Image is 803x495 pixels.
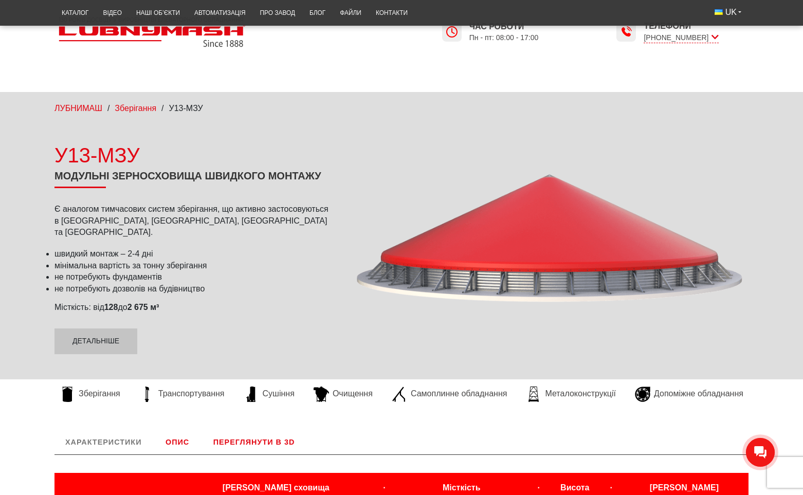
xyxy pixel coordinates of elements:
span: Час роботи [469,21,539,32]
img: Українська [715,9,723,15]
a: Блог [302,3,333,23]
a: Про завод [253,3,302,23]
span: / [107,104,109,113]
a: Переглянути в 3D [203,430,306,454]
h1: Модульні зерносховища швидкого монтажу [54,170,335,188]
span: Транспортування [158,388,225,399]
strong: · [538,483,540,492]
span: Сушіння [263,388,295,399]
a: Сушіння [239,387,300,402]
span: Телефони [644,21,718,32]
a: Транспортування [134,387,230,402]
div: У13-МЗУ [54,141,335,170]
a: Очищення [308,387,378,402]
strong: 2 675 м³ [127,303,159,311]
span: UK [725,7,737,18]
img: Lubnymash time icon [620,26,632,38]
a: Детальніше [54,328,137,354]
a: Наші об’єкти [129,3,187,23]
span: Самоплинне обладнання [411,388,507,399]
li: не потребують фундаментів [54,271,335,283]
a: Зберігання [115,104,156,113]
strong: · [610,483,612,492]
a: Опис [155,430,200,454]
span: Металоконструкції [545,388,615,399]
img: Lubnymash [54,13,250,51]
a: Допоміжне обладнання [630,387,749,402]
span: [PHONE_NUMBER] [644,32,718,43]
a: Зберігання [54,387,125,402]
span: Допоміжне обладнання [654,388,743,399]
strong: · [383,483,385,492]
li: не потребують дозволів на будівництво [54,283,335,295]
a: ЛУБНИМАШ [54,104,102,113]
span: Зберігання [79,388,120,399]
a: Характеристики [54,430,152,454]
a: Контакти [369,3,415,23]
a: Каталог [54,3,96,23]
p: Є аналогом тимчасових систем зберігання, що активно застосовуються в [GEOGRAPHIC_DATA], [GEOGRAPH... [54,204,335,238]
img: Lubnymash time icon [446,26,458,38]
span: Очищення [333,388,373,399]
span: У13-МЗУ [169,104,203,113]
li: мінімальна вартість за тонну зберігання [54,260,335,271]
a: Файли [333,3,369,23]
span: / [161,104,163,113]
a: Автоматизація [187,3,253,23]
li: швидкий монтаж – 2-4 дні [54,248,335,260]
a: Металоконструкції [521,387,620,402]
span: Пн - пт: 08:00 - 17:00 [469,33,539,43]
button: UK [707,3,749,22]
a: Самоплинне обладнання [387,387,512,402]
a: Відео [96,3,129,23]
p: Місткість: від до [54,302,335,313]
strong: 128 [104,303,118,311]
